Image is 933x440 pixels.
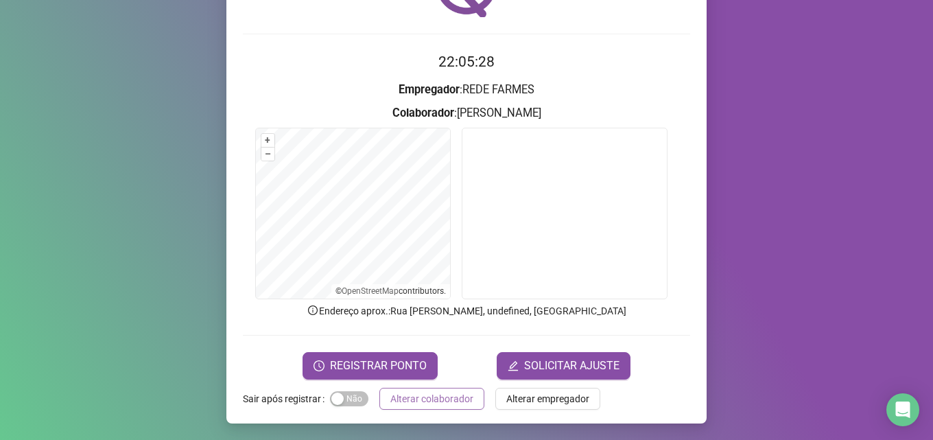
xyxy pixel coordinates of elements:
[261,134,274,147] button: +
[399,83,460,96] strong: Empregador
[243,104,690,122] h3: : [PERSON_NAME]
[379,388,484,410] button: Alterar colaborador
[524,358,619,374] span: SOLICITAR AJUSTE
[303,352,438,380] button: REGISTRAR PONTO
[330,358,427,374] span: REGISTRAR PONTO
[506,391,589,406] span: Alterar empregador
[335,286,446,296] li: © contributors.
[438,54,495,70] time: 22:05:28
[307,304,319,316] span: info-circle
[886,393,919,426] div: Open Intercom Messenger
[243,81,690,99] h3: : REDE FARMES
[390,391,473,406] span: Alterar colaborador
[261,148,274,161] button: –
[392,106,454,119] strong: Colaborador
[342,286,399,296] a: OpenStreetMap
[314,360,324,371] span: clock-circle
[495,388,600,410] button: Alterar empregador
[508,360,519,371] span: edit
[243,388,330,410] label: Sair após registrar
[243,303,690,319] p: Endereço aprox. : Rua [PERSON_NAME], undefined, [GEOGRAPHIC_DATA]
[497,352,630,380] button: editSOLICITAR AJUSTE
